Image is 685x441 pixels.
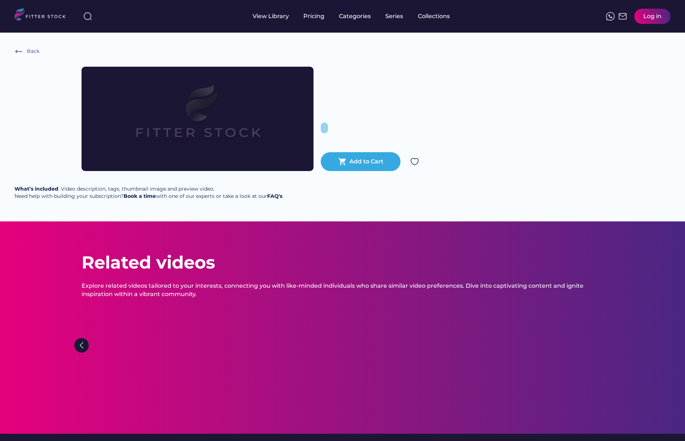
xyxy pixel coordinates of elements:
div: Back [27,48,40,55]
div: Series [385,12,403,20]
div: Pricing [303,12,324,20]
a: FAQ's [267,193,282,199]
div: Explore related videos tailored to your interests, connecting you with like-minded individuals wh... [82,282,603,298]
div: : Video description, tags, thumbnail image and preview video. Need help with building your subscr... [14,186,282,200]
div: Add to Cart [349,158,383,166]
div: Categories [339,12,371,20]
img: Frame%2051.svg [618,12,627,21]
img: Frame%2079%20%281%29.svg [105,67,290,171]
img: meteor-icons_whatsapp%20%281%29.svg [606,12,615,21]
img: LOGO.svg [14,8,72,23]
div: Related videos [82,250,215,275]
div: fvck [339,4,348,11]
div: View Library [253,12,289,20]
strong: What’s included [14,186,58,192]
button: shopping_cart [338,157,347,166]
div: Log in [643,12,661,20]
img: Group%201000002324.svg [410,157,419,166]
a: Book a time [124,193,156,199]
div: Collections [418,12,450,20]
img: Frame%20%286%29.svg [14,47,23,56]
img: Group%201000002322%20%281%29.svg [74,338,89,353]
img: search-normal%203.svg [83,12,92,21]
